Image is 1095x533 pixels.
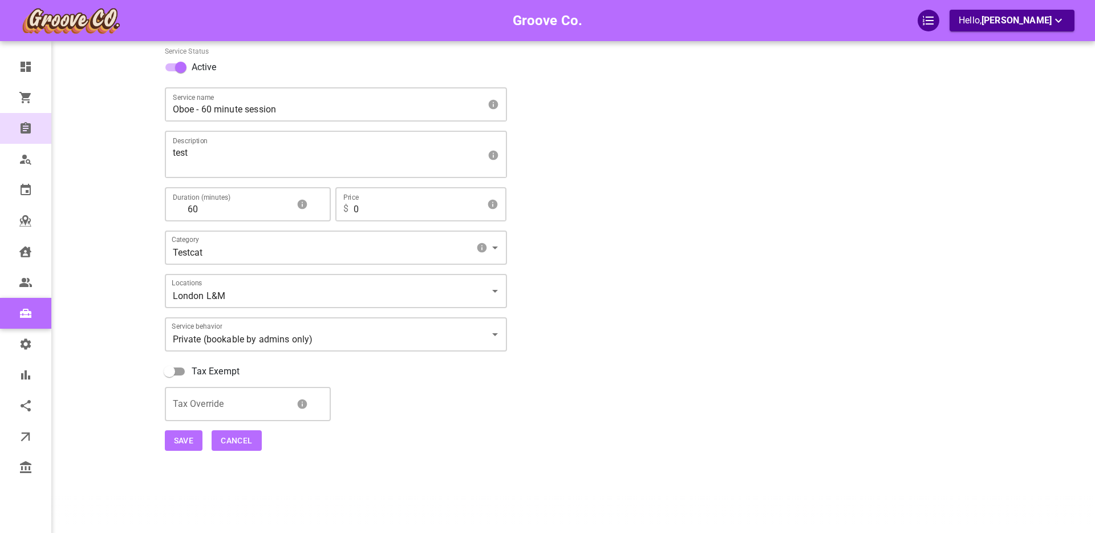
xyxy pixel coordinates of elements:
textarea: test [173,146,483,172]
div: Private (bookable by admins only) [166,318,506,350]
button: Cancel [212,430,261,451]
label: Duration (minutes) [173,192,231,202]
label: Category [172,235,199,244]
button: Save [165,430,203,451]
span: Active [192,60,217,74]
svg: Tell clients more about the services you are offering [488,150,499,161]
h6: Groove Co. [513,10,583,31]
label: Locations [172,278,202,288]
div: Testcat [166,232,499,264]
label: Service behavior [172,321,222,331]
p: Hello, [959,14,1065,28]
div: QuickStart Guide [918,10,939,31]
label: Price [343,192,359,202]
div: London L&M [166,275,506,307]
svg: This is the name of your service that your customers will see and book [488,99,499,110]
svg: Let customers know the length of this service [297,199,308,210]
svg: Override regular tax rates for this service [297,398,308,410]
span: Tax Exempt [192,365,240,378]
svg: Let customers know how much you charge for this service [487,199,498,210]
p: $ [343,202,348,216]
svg: This allows you to group certain services together on your booking page [476,242,488,253]
span: [PERSON_NAME] [982,15,1052,26]
img: company-logo [21,6,121,35]
p: Service Status [165,46,986,56]
button: Hello,[PERSON_NAME] [950,10,1074,31]
label: Service name [173,92,214,102]
label: Description [173,136,208,146]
